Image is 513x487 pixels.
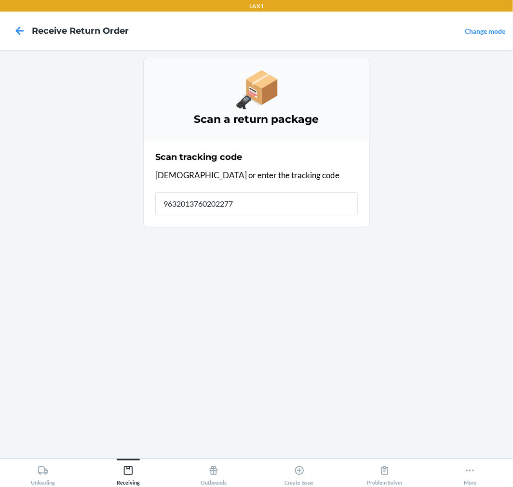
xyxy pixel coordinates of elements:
h4: Receive Return Order [32,25,129,37]
p: LAX1 [249,2,264,11]
button: More [428,459,513,486]
div: Problem Solver [367,461,403,486]
button: Problem Solver [342,459,427,486]
div: Outbounds [201,461,227,486]
div: Receiving [117,461,140,486]
input: Tracking code [155,192,358,215]
button: Outbounds [171,459,256,486]
div: More [464,461,476,486]
button: Receiving [85,459,171,486]
h2: Scan tracking code [155,151,242,163]
button: Create Issue [256,459,342,486]
h3: Scan a return package [155,112,358,127]
div: Unloading [31,461,55,486]
p: [DEMOGRAPHIC_DATA] or enter the tracking code [155,169,358,182]
a: Change mode [465,27,505,35]
div: Create Issue [285,461,314,486]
